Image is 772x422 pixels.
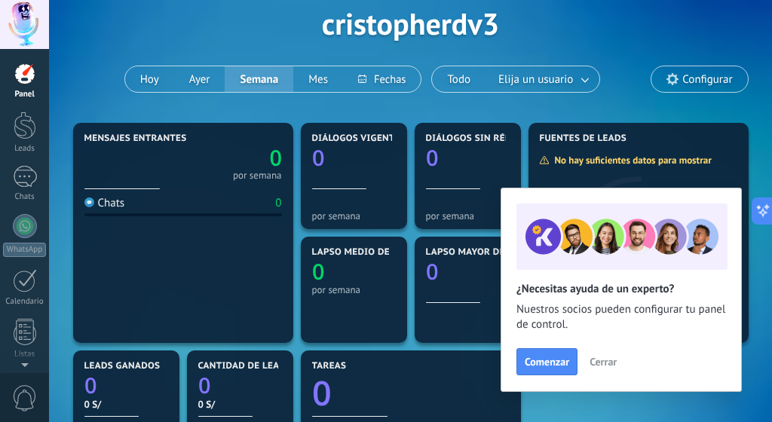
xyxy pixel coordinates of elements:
span: Configurar [682,73,732,86]
span: Comenzar [525,356,569,367]
button: Fechas [343,66,421,92]
div: por semana [312,210,396,222]
span: Cantidad de leads activos [198,361,333,372]
div: 0 S/ [198,398,282,411]
span: Lapso medio de réplica [312,247,431,258]
text: 0 [312,370,332,416]
span: Lapso mayor de réplica [426,247,546,258]
div: No hay suficientes datos para mostrar [539,154,722,167]
span: Fuentes de leads [540,133,627,144]
button: Elija un usuario [486,66,599,92]
div: por semana [233,172,282,179]
div: Panel [3,90,47,99]
a: 0 [183,143,282,173]
button: Ayer [174,66,225,92]
h2: ¿Necesitas ayuda de un experto? [516,282,726,296]
div: 0 [275,196,281,210]
div: WhatsApp [3,243,46,257]
div: Chats [3,192,47,202]
button: Mes [293,66,343,92]
span: Cerrar [590,356,617,367]
div: Chats [84,196,125,210]
img: Chats [84,197,94,207]
span: Diálogos sin réplica [426,133,532,144]
div: Listas [3,350,47,359]
text: 0 [84,371,97,400]
button: Semana [225,66,293,92]
text: 0 [312,143,325,173]
button: Cerrar [583,350,623,373]
button: Comenzar [516,348,577,375]
text: 0 [198,371,211,400]
span: Mensajes entrantes [84,133,187,144]
div: por semana [312,284,396,295]
span: Nuestros socios pueden configurar tu panel de control. [516,302,726,332]
span: Elija un usuario [495,69,576,90]
span: Tareas [312,361,347,372]
button: Hoy [125,66,174,92]
span: Leads ganados [84,361,161,372]
div: Calendario [3,297,47,307]
text: 0 [269,143,282,173]
div: Leads [3,144,47,154]
text: 0 [312,257,325,286]
a: 0 [312,370,510,416]
div: por semana [426,210,510,222]
button: Todo [432,66,486,92]
text: 0 [426,143,439,173]
text: 0 [426,257,439,286]
a: 0 [198,371,282,400]
div: 0 S/ [84,398,168,411]
span: Diálogos vigentes [312,133,406,144]
a: 0 [84,371,168,400]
